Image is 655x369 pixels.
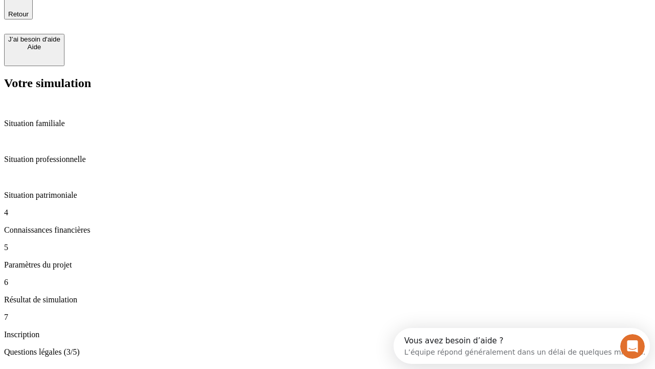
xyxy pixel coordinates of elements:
p: 7 [4,313,651,322]
p: 4 [4,208,651,217]
p: Inscription [4,330,651,339]
div: Aide [8,43,60,51]
iframe: Intercom live chat discovery launcher [394,328,650,364]
p: Résultat de simulation [4,295,651,304]
div: Ouvrir le Messenger Intercom [4,4,282,32]
button: J’ai besoin d'aideAide [4,34,64,66]
iframe: Intercom live chat [620,334,645,359]
span: Retour [8,10,29,18]
p: Situation professionnelle [4,155,651,164]
p: Situation patrimoniale [4,191,651,200]
div: Vous avez besoin d’aide ? [11,9,252,17]
p: Connaissances financières [4,225,651,235]
h2: Votre simulation [4,76,651,90]
p: Paramètres du projet [4,260,651,270]
p: 6 [4,278,651,287]
p: Questions légales (3/5) [4,347,651,357]
p: 5 [4,243,651,252]
p: Situation familiale [4,119,651,128]
div: L’équipe répond généralement dans un délai de quelques minutes. [11,17,252,28]
div: J’ai besoin d'aide [8,35,60,43]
